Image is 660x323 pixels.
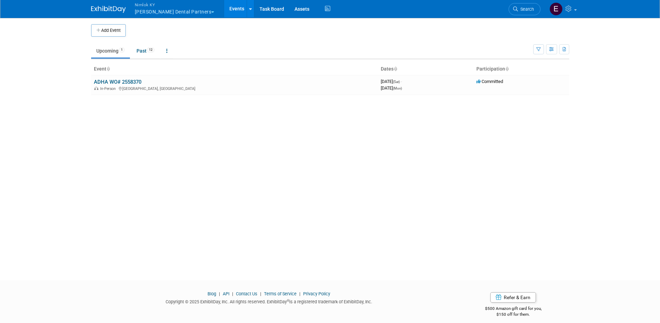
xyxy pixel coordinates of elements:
a: Privacy Policy [303,291,330,296]
button: Add Event [91,24,126,37]
a: Terms of Service [264,291,297,296]
th: Event [91,63,378,75]
a: Search [509,3,540,15]
span: Nimlok KY [135,1,214,8]
sup: ® [287,299,289,303]
span: In-Person [100,86,118,91]
span: [DATE] [381,85,402,91]
a: Sort by Participation Type [505,66,509,72]
span: Committed [476,79,503,84]
span: [DATE] [381,79,402,84]
a: ADHA WO# 2558370 [94,79,141,85]
span: (Mon) [393,86,402,90]
th: Participation [474,63,569,75]
img: ExhibitDay [91,6,126,13]
a: Refer & Earn [490,292,536,303]
a: API [223,291,229,296]
a: Contact Us [236,291,257,296]
span: (Sat) [393,80,400,84]
span: 1 [119,47,125,53]
span: | [298,291,302,296]
span: | [217,291,222,296]
a: Sort by Start Date [394,66,397,72]
div: $500 Amazon gift card for you, [457,301,569,317]
span: 12 [147,47,155,53]
a: Blog [208,291,216,296]
img: Elizabeth Griffin [549,2,563,16]
div: Copyright © 2025 ExhibitDay, Inc. All rights reserved. ExhibitDay is a registered trademark of Ex... [91,297,447,305]
a: Past12 [131,44,160,57]
img: In-Person Event [94,86,98,90]
span: | [230,291,235,296]
th: Dates [378,63,474,75]
a: Upcoming1 [91,44,130,57]
div: $150 off for them. [457,312,569,317]
span: Search [518,7,534,12]
div: [GEOGRAPHIC_DATA], [GEOGRAPHIC_DATA] [94,85,375,91]
span: - [401,79,402,84]
span: | [258,291,263,296]
a: Sort by Event Name [106,66,110,72]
